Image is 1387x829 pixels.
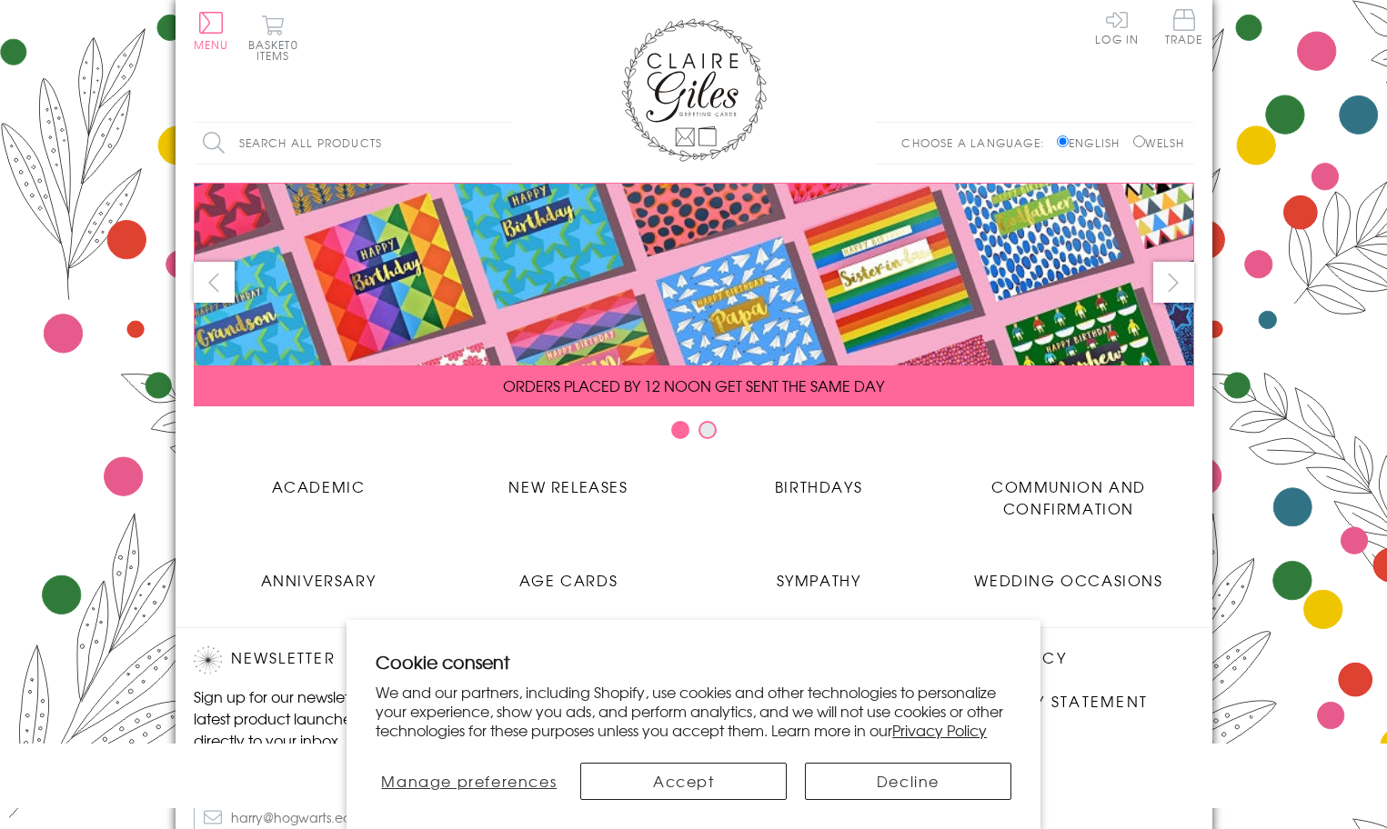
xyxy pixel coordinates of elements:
[944,555,1194,591] a: Wedding Occasions
[194,646,503,674] h2: Newsletter
[194,555,444,591] a: Anniversary
[1153,262,1194,303] button: next
[1165,9,1203,45] span: Trade
[444,462,694,497] a: New Releases
[256,36,298,64] span: 0 items
[194,685,503,751] p: Sign up for our newsletter to receive the latest product launches, news and offers directly to yo...
[376,763,562,800] button: Manage preferences
[194,123,512,164] input: Search all products
[944,462,1194,519] a: Communion and Confirmation
[248,15,298,61] button: Basket0 items
[671,421,689,439] button: Carousel Page 1 (Current Slide)
[974,569,1162,591] span: Wedding Occasions
[494,123,512,164] input: Search
[503,375,884,396] span: ORDERS PLACED BY 12 NOON GET SENT THE SAME DAY
[621,18,767,162] img: Claire Giles Greetings Cards
[694,462,944,497] a: Birthdays
[699,421,717,439] button: Carousel Page 2
[1057,135,1069,147] input: English
[376,649,1011,674] h2: Cookie consent
[376,683,1011,739] p: We and our partners, including Shopify, use cookies and other technologies to personalize your ex...
[508,475,628,497] span: New Releases
[1133,135,1185,151] label: Welsh
[194,262,235,303] button: prev
[1057,135,1129,151] label: English
[1095,9,1139,45] a: Log In
[519,569,618,591] span: Age Cards
[991,475,1146,519] span: Communion and Confirmation
[777,569,861,591] span: Sympathy
[694,555,944,591] a: Sympathy
[901,135,1053,151] p: Choose a language:
[580,763,787,800] button: Accept
[1165,9,1203,48] a: Trade
[775,475,862,497] span: Birthdays
[1133,135,1145,147] input: Welsh
[805,763,1011,800] button: Decline
[261,569,377,591] span: Anniversary
[194,462,444,497] a: Academic
[194,420,1194,448] div: Carousel Pagination
[381,770,557,792] span: Manage preferences
[272,475,366,497] span: Academic
[444,555,694,591] a: Age Cards
[892,719,987,741] a: Privacy Policy
[194,12,229,50] button: Menu
[194,36,229,53] span: Menu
